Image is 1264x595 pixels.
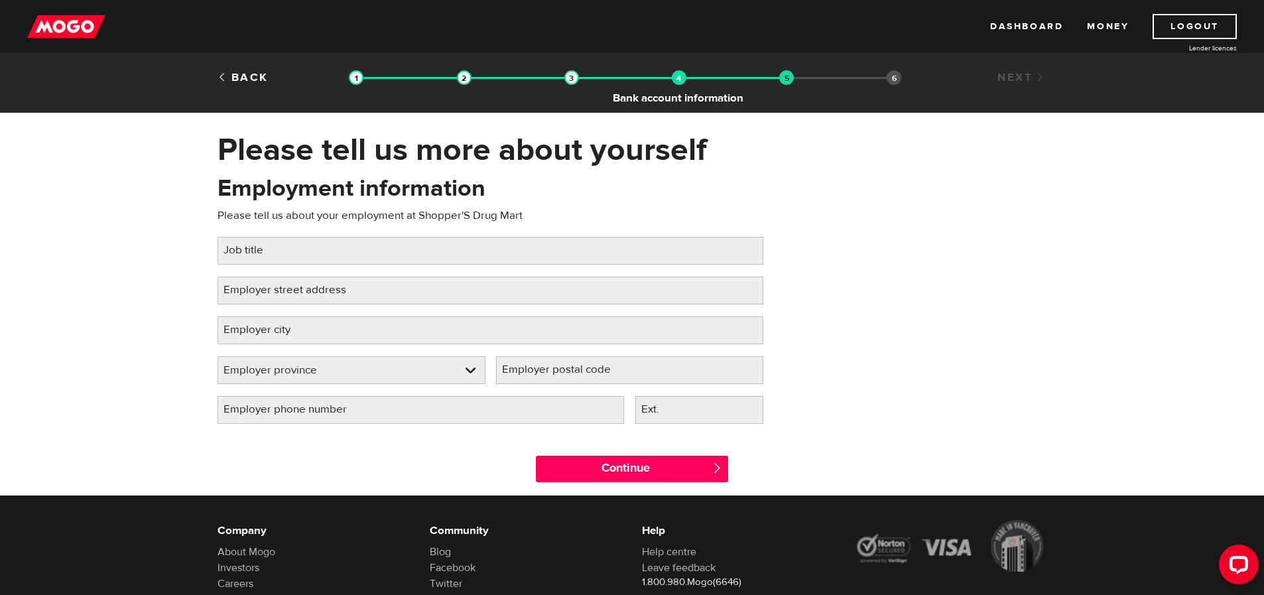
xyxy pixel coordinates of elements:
[1153,14,1237,39] a: Logout
[218,545,275,559] a: About Mogo
[990,14,1063,39] a: Dashboard
[997,70,1046,85] a: Next
[1208,539,1264,595] iframe: LiveChat chat widget
[642,545,696,559] a: Help centre
[642,576,834,589] p: 1.800.980.Mogo(6646)
[457,70,472,85] img: transparent-188c492fd9eaac0f573672f40bb141c2.gif
[536,456,728,482] input: Continue
[349,70,363,85] img: transparent-188c492fd9eaac0f573672f40bb141c2.gif
[613,90,743,106] span: Bank account information
[218,577,253,590] a: Careers
[564,70,579,85] img: transparent-188c492fd9eaac0f573672f40bb141c2.gif
[430,523,622,539] h6: Community
[854,520,1046,572] img: legal-icons-92a2ffecb4d32d839781d1b4e4802d7b.png
[672,70,686,85] a: Bank account information
[218,208,763,224] p: Please tell us about your employment at Shopper'S Drug Mart
[430,577,462,590] a: Twitter
[218,316,318,344] label: Employer city
[27,14,105,39] img: mogo_logo-11ee424be714fa7cbb0f0f49df9e16ec.png
[642,561,716,574] a: Leave feedback
[430,545,451,559] a: Blog
[779,70,794,85] img: transparent-188c492fd9eaac0f573672f40bb141c2.gif
[642,523,834,539] h6: Help
[218,561,259,574] a: Investors
[1087,14,1129,39] a: Money
[218,174,485,202] h2: Employment information
[218,396,374,423] label: Employer phone number
[218,70,269,85] a: Back
[672,70,686,85] img: transparent-188c492fd9eaac0f573672f40bb141c2.gif
[218,133,1046,167] h1: Please tell us more about yourself
[430,561,475,574] a: Facebook
[218,237,290,264] label: Job title
[635,396,686,423] label: Ext.
[496,356,638,383] label: Employer postal code
[218,523,410,539] h6: Company
[218,277,373,304] label: Employer street address
[1137,43,1237,53] a: Lender licences
[712,462,723,474] span: 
